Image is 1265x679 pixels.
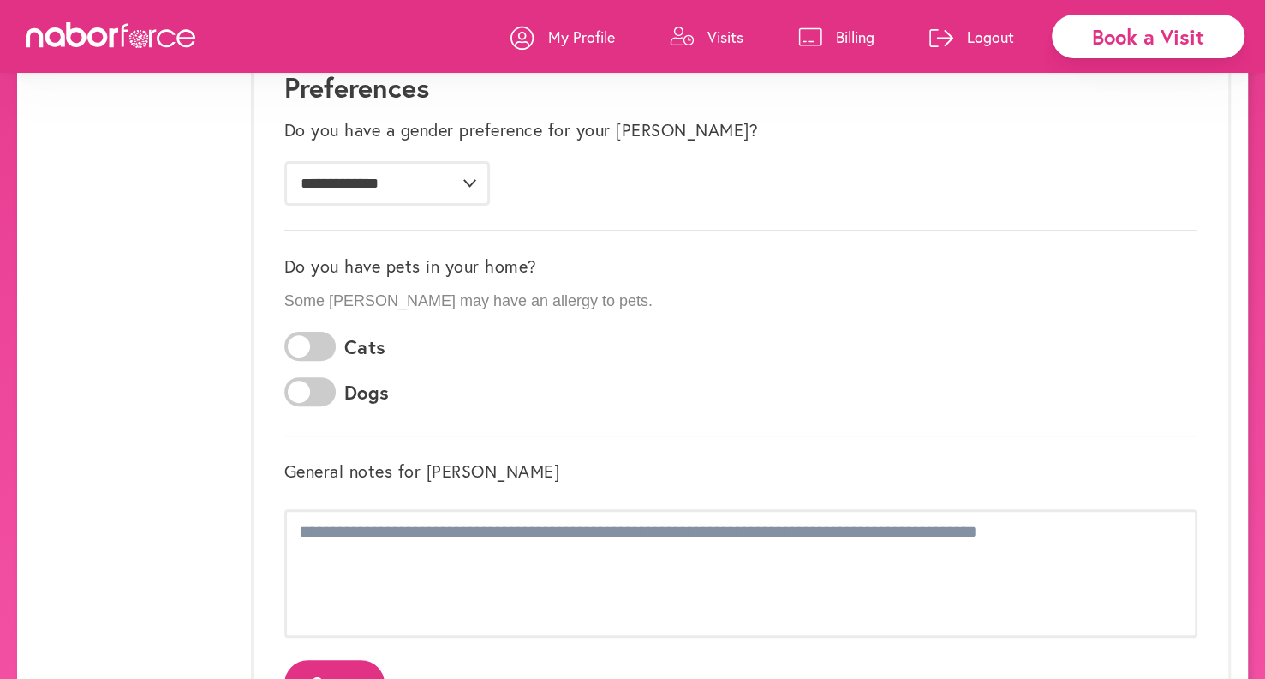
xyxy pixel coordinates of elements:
[284,71,1197,104] h1: Preferences
[284,292,1197,311] p: Some [PERSON_NAME] may have an allergy to pets.
[510,11,615,63] a: My Profile
[929,11,1014,63] a: Logout
[284,256,537,277] label: Do you have pets in your home?
[670,11,743,63] a: Visits
[707,27,743,47] p: Visits
[284,461,560,482] label: General notes for [PERSON_NAME]
[344,382,390,404] label: Dogs
[284,120,759,141] label: Do you have a gender preference for your [PERSON_NAME]?
[548,27,615,47] p: My Profile
[1052,15,1244,58] div: Book a Visit
[967,27,1014,47] p: Logout
[798,11,874,63] a: Billing
[836,27,874,47] p: Billing
[344,336,386,358] label: Cats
